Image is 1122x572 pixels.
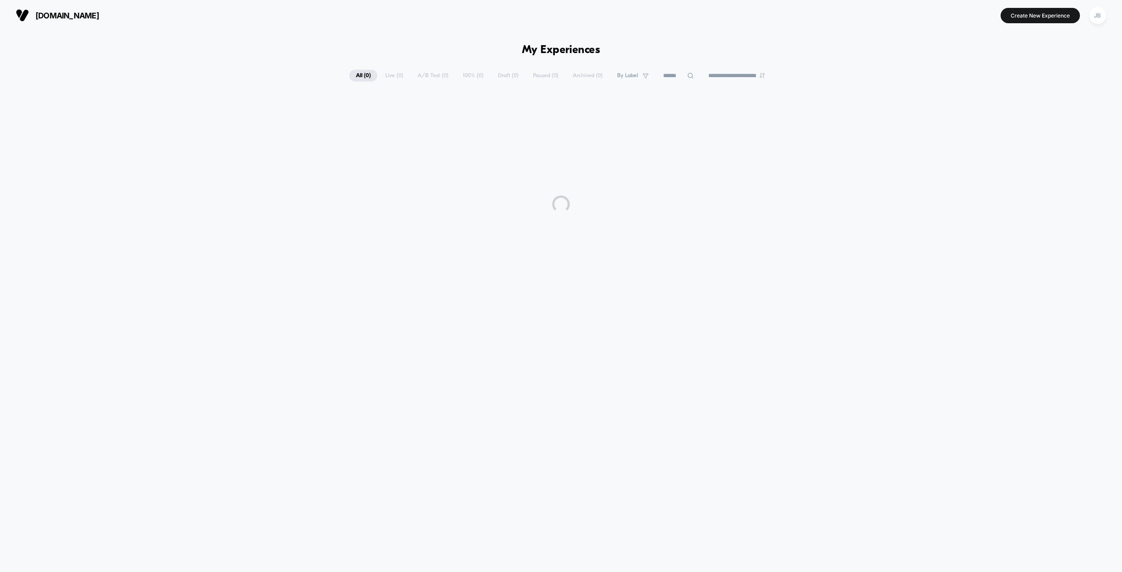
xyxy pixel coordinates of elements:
span: [DOMAIN_NAME] [36,11,99,20]
span: All ( 0 ) [349,70,377,82]
div: JB [1089,7,1106,24]
img: Visually logo [16,9,29,22]
button: Create New Experience [1001,8,1080,23]
h1: My Experiences [522,44,600,57]
button: [DOMAIN_NAME] [13,8,102,22]
button: JB [1086,7,1109,25]
span: By Label [617,72,638,79]
img: end [760,73,765,78]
